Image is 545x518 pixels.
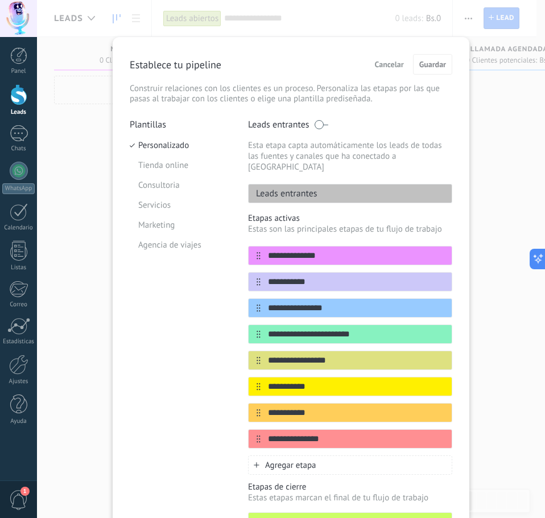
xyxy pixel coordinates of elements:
[2,183,35,194] div: WhatsApp
[265,460,316,471] span: Agregar etapa
[130,195,231,215] li: Servicios
[2,418,35,425] div: Ayuda
[375,60,404,68] span: Cancelar
[248,119,309,130] p: Leads entrantes
[2,224,35,232] div: Calendario
[370,56,409,73] button: Cancelar
[130,58,221,71] p: Establece tu pipeline
[413,54,452,75] button: Guardar
[249,188,317,199] p: Leads entrantes
[130,84,452,104] p: Construir relaciones con los clientes es un proceso. Personaliza las etapas por las que pasas al ...
[130,235,231,255] li: Agencia de viajes
[2,68,35,75] div: Panel
[130,175,231,195] li: Consultoria
[248,482,452,492] p: Etapas de cierre
[2,109,35,116] div: Leads
[2,145,35,153] div: Chats
[248,140,452,172] p: Esta etapa capta automáticamente los leads de todas las fuentes y canales que ha conectado a [GEO...
[419,60,446,68] span: Guardar
[130,135,231,155] li: Personalizado
[130,155,231,175] li: Tienda online
[20,487,30,496] span: 1
[2,264,35,272] div: Listas
[130,215,231,235] li: Marketing
[2,338,35,346] div: Estadísticas
[130,119,231,130] p: Plantillas
[248,213,452,224] p: Etapas activas
[248,492,452,503] p: Estas etapas marcan el final de tu flujo de trabajo
[2,378,35,385] div: Ajustes
[2,301,35,309] div: Correo
[248,224,452,235] p: Estas son las principales etapas de tu flujo de trabajo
